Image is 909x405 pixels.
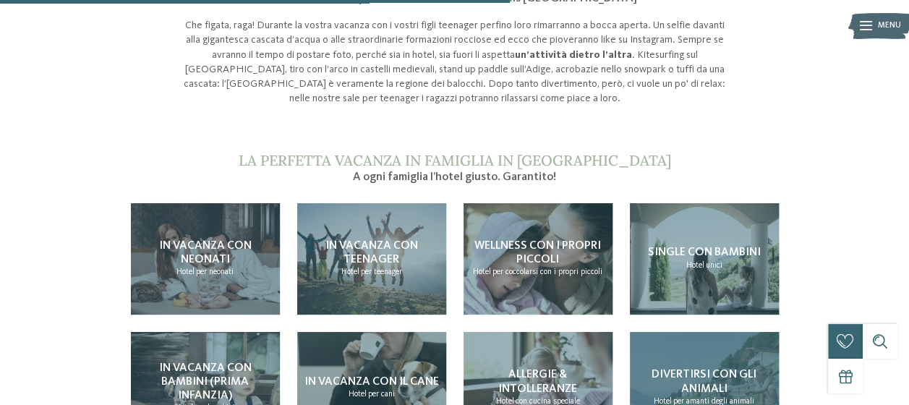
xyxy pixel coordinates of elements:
[239,151,671,169] span: La perfetta vacanza in famiglia in [GEOGRAPHIC_DATA]
[498,369,577,394] span: Allergie & intolleranze
[176,268,195,276] span: Hotel
[492,268,602,276] span: per coccolarsi con i propri piccoli
[353,171,556,183] span: A ogni famiglia l’hotel giusto. Garantito!
[341,268,359,276] span: Hotel
[131,203,280,315] a: Progettate delle vacanze con i vostri figli teenager? In vacanza con neonati Hotel per neonati
[304,376,439,388] span: In vacanza con il cane
[297,203,446,315] a: Progettate delle vacanze con i vostri figli teenager? In vacanza con teenager Hotel per teenager
[464,203,613,315] a: Progettate delle vacanze con i vostri figli teenager? Wellness con i propri piccoli Hotel per coc...
[159,240,252,265] span: In vacanza con neonati
[648,247,761,258] span: Single con bambini
[652,369,756,394] span: Divertirsi con gli animali
[159,362,252,401] span: In vacanza con bambini (prima infanzia)
[180,18,730,106] p: Che figata, raga! Durante la vostra vacanza con i vostri figli teenager perfino loro rimarranno a...
[686,261,704,270] span: Hotel
[361,268,402,276] span: per teenager
[515,50,632,60] strong: un’attività dietro l’altra
[630,203,779,315] a: Progettate delle vacanze con i vostri figli teenager? Single con bambini Hotel unici
[325,240,418,265] span: In vacanza con teenager
[196,268,234,276] span: per neonati
[349,390,367,398] span: Hotel
[474,240,601,265] span: Wellness con i propri piccoli
[706,261,722,270] span: unici
[368,390,395,398] span: per cani
[473,268,491,276] span: Hotel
